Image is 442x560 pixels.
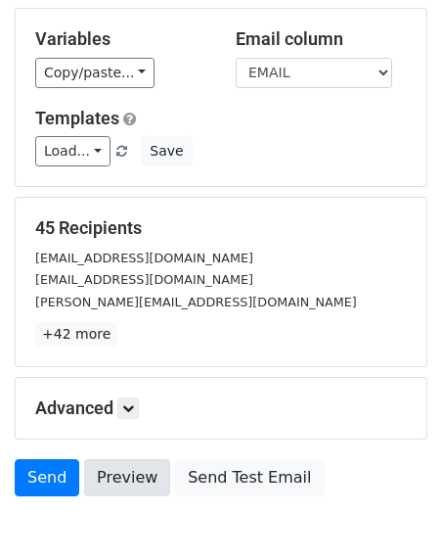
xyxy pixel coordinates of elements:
[15,459,79,496] a: Send
[35,217,407,239] h5: 45 Recipients
[175,459,324,496] a: Send Test Email
[35,108,119,128] a: Templates
[141,136,192,166] button: Save
[35,272,253,287] small: [EMAIL_ADDRESS][DOMAIN_NAME]
[35,322,117,347] a: +42 more
[35,28,206,50] h5: Variables
[236,28,407,50] h5: Email column
[35,58,155,88] a: Copy/paste...
[35,251,253,265] small: [EMAIL_ADDRESS][DOMAIN_NAME]
[35,295,357,309] small: [PERSON_NAME][EMAIL_ADDRESS][DOMAIN_NAME]
[35,136,110,166] a: Load...
[84,459,170,496] a: Preview
[344,466,442,560] iframe: Chat Widget
[35,397,407,419] h5: Advanced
